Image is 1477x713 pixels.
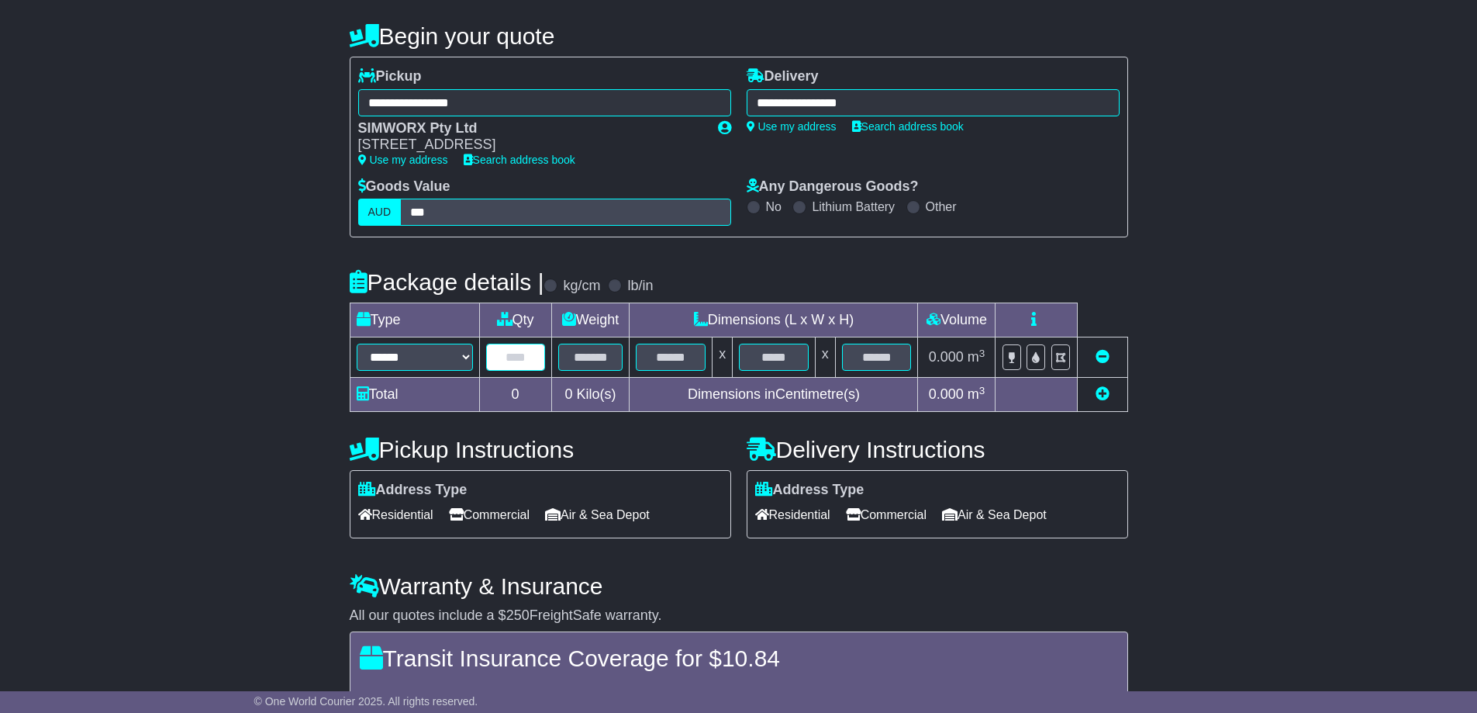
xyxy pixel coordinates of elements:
td: Dimensions (L x W x H) [630,303,918,337]
label: Goods Value [358,178,450,196]
label: AUD [358,199,402,226]
div: SIMWORX Pty Ltd [358,120,702,137]
label: Any Dangerous Goods? [747,178,919,196]
label: Address Type [358,482,468,499]
sup: 3 [979,385,985,396]
label: Other [926,199,957,214]
a: Use my address [747,120,837,133]
td: Qty [479,303,551,337]
span: Commercial [846,503,927,527]
div: All our quotes include a $ FreightSafe warranty. [350,607,1128,625]
span: Air & Sea Depot [545,503,650,527]
a: Remove this item [1096,349,1109,365]
label: Address Type [755,482,864,499]
td: x [815,337,835,378]
td: x [713,337,733,378]
span: 10.84 [722,646,780,671]
label: No [766,199,782,214]
h4: Begin your quote [350,23,1128,49]
span: Residential [755,503,830,527]
span: m [968,349,985,365]
span: 0.000 [929,349,964,365]
h4: Transit Insurance Coverage for $ [360,646,1118,671]
a: Add new item [1096,386,1109,402]
span: Commercial [449,503,530,527]
label: Delivery [747,68,819,85]
label: Lithium Battery [812,199,895,214]
td: Weight [551,303,630,337]
td: Kilo(s) [551,378,630,412]
td: 0 [479,378,551,412]
h4: Pickup Instructions [350,437,731,462]
td: Volume [918,303,996,337]
span: Air & Sea Depot [942,503,1047,527]
sup: 3 [979,348,985,359]
h4: Delivery Instructions [747,437,1128,462]
h4: Package details | [350,269,544,295]
span: 0 [564,386,572,402]
span: © One World Courier 2025. All rights reserved. [254,695,478,708]
div: [STREET_ADDRESS] [358,137,702,154]
a: Use my address [358,154,448,166]
label: Pickup [358,68,422,85]
a: Search address book [464,154,575,166]
label: kg/cm [563,278,600,295]
span: m [968,386,985,402]
a: Search address book [852,120,964,133]
span: Residential [358,503,433,527]
span: 0.000 [929,386,964,402]
h4: Warranty & Insurance [350,573,1128,599]
td: Total [350,378,479,412]
td: Type [350,303,479,337]
label: lb/in [627,278,653,295]
span: 250 [506,607,530,623]
td: Dimensions in Centimetre(s) [630,378,918,412]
